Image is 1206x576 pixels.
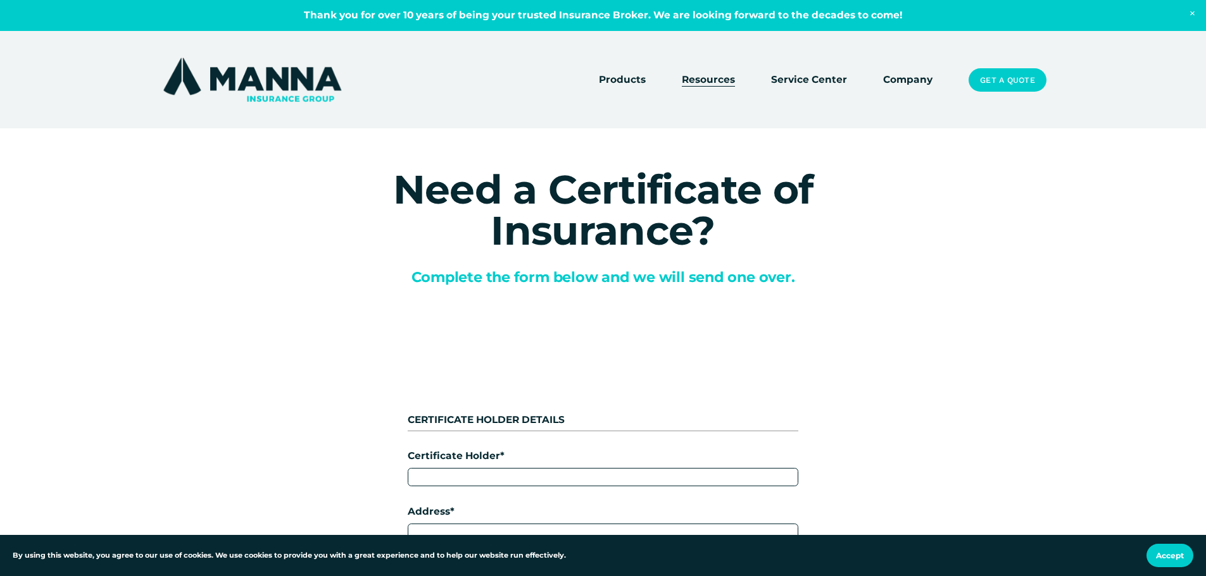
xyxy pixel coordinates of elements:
[969,68,1046,92] a: Get a Quote
[1156,551,1184,560] span: Accept
[408,524,798,542] input: Address 1
[599,71,646,89] a: folder dropdown
[771,71,847,89] a: Service Center
[309,169,898,251] h1: Need a Certificate of Insurance?
[408,448,798,464] label: Certificate Holder
[883,71,933,89] a: Company
[408,412,798,428] div: CERTIFICATE HOLDER DETAILS
[411,268,795,286] span: Complete the form below and we will send one over.
[1146,544,1193,567] button: Accept
[682,72,735,88] span: Resources
[682,71,735,89] a: folder dropdown
[408,504,455,520] legend: Address
[13,550,566,561] p: By using this website, you agree to our use of cookies. We use cookies to provide you with a grea...
[599,72,646,88] span: Products
[160,55,344,104] img: Manna Insurance Group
